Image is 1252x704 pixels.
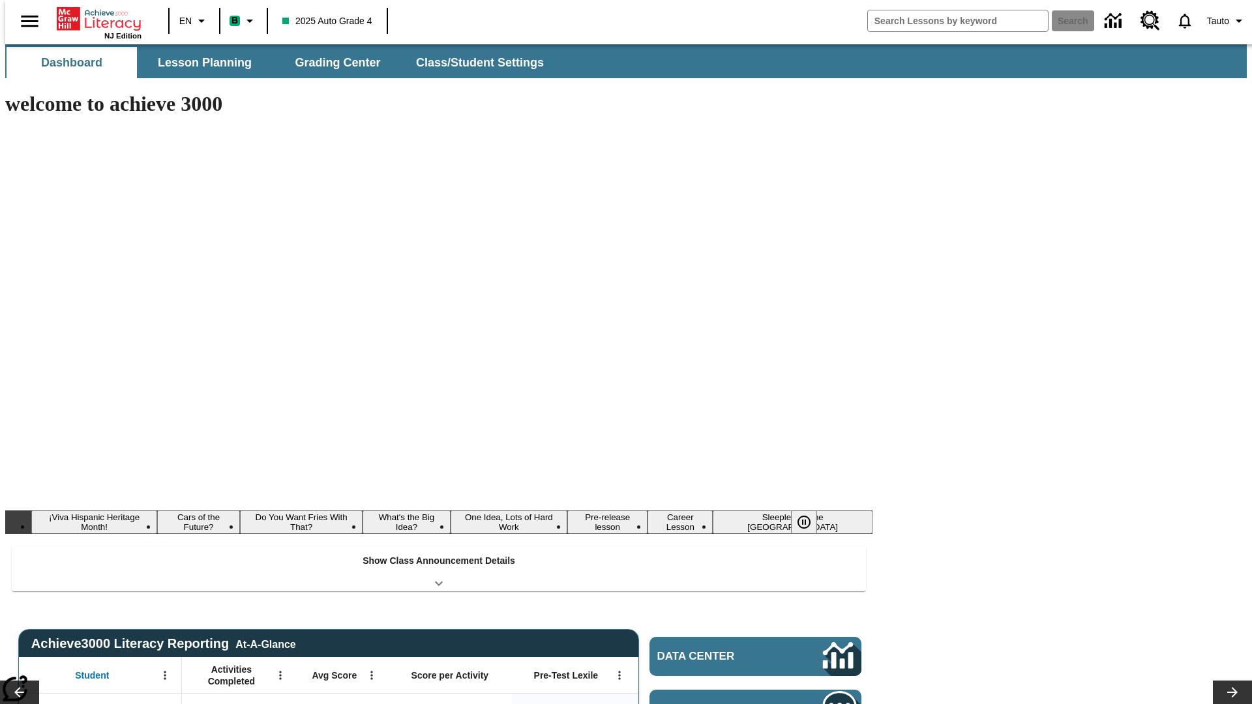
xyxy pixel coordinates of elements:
button: Dashboard [7,47,137,78]
button: Open Menu [362,666,381,685]
button: Open Menu [271,666,290,685]
p: Show Class Announcement Details [363,554,515,568]
button: Language: EN, Select a language [173,9,215,33]
button: Pause [791,510,817,534]
button: Boost Class color is mint green. Change class color [224,9,263,33]
div: SubNavbar [5,47,556,78]
button: Open side menu [10,2,49,40]
button: Open Menu [155,666,175,685]
button: Grading Center [273,47,403,78]
span: 2025 Auto Grade 4 [282,14,372,28]
span: Activities Completed [188,664,275,687]
a: Notifications [1168,4,1202,38]
a: Data Center [649,637,861,676]
button: Slide 4 What's the Big Idea? [363,510,450,534]
button: Slide 1 ¡Viva Hispanic Heritage Month! [31,510,157,534]
h1: welcome to achieve 3000 [5,92,872,116]
button: Open Menu [610,666,629,685]
button: Slide 8 Sleepless in the Animal Kingdom [713,510,872,534]
span: Student [75,669,109,681]
button: Lesson Planning [140,47,270,78]
button: Lesson carousel, Next [1213,681,1252,704]
div: At-A-Glance [235,636,295,651]
button: Slide 6 Pre-release lesson [567,510,648,534]
span: NJ Edition [104,32,142,40]
button: Slide 2 Cars of the Future? [157,510,240,534]
a: Home [57,6,142,32]
span: Score per Activity [411,669,489,681]
div: Pause [791,510,830,534]
button: Class/Student Settings [406,47,554,78]
button: Slide 7 Career Lesson [648,510,713,534]
a: Resource Center, Will open in new tab [1133,3,1168,38]
button: Slide 5 One Idea, Lots of Hard Work [451,510,568,534]
input: search field [868,10,1048,31]
button: Slide 3 Do You Want Fries With That? [240,510,363,534]
span: Data Center [657,650,779,663]
span: Avg Score [312,669,357,681]
span: EN [179,14,192,28]
div: Show Class Announcement Details [12,546,866,591]
div: Home [57,5,142,40]
span: Tauto [1207,14,1229,28]
a: Data Center [1097,3,1133,39]
div: SubNavbar [5,44,1247,78]
span: B [231,12,238,29]
span: Achieve3000 Literacy Reporting [31,636,296,651]
button: Profile/Settings [1202,9,1252,33]
span: Pre-Test Lexile [534,669,599,681]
